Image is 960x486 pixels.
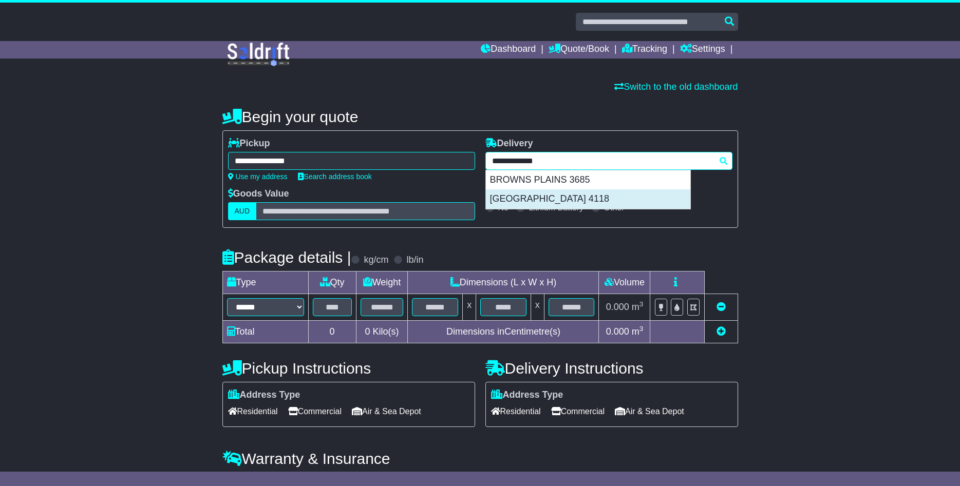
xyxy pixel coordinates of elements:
[491,390,563,401] label: Address Type
[356,321,408,343] td: Kilo(s)
[228,188,289,200] label: Goods Value
[352,403,421,419] span: Air & Sea Depot
[606,326,629,337] span: 0.000
[491,403,541,419] span: Residential
[364,255,388,266] label: kg/cm
[680,41,725,59] a: Settings
[222,271,308,294] td: Type
[408,321,599,343] td: Dimensions in Centimetre(s)
[481,41,536,59] a: Dashboard
[228,138,270,149] label: Pickup
[228,202,257,220] label: AUD
[485,138,533,149] label: Delivery
[222,249,351,266] h4: Package details |
[717,326,726,337] a: Add new item
[308,321,356,343] td: 0
[639,325,644,333] sup: 3
[549,41,609,59] a: Quote/Book
[599,271,650,294] td: Volume
[485,152,732,170] typeahead: Please provide city
[228,172,288,181] a: Use my address
[408,271,599,294] td: Dimensions (L x W x H)
[222,108,738,125] h4: Begin your quote
[406,255,423,266] label: lb/in
[222,450,738,467] h4: Warranty & Insurance
[632,302,644,312] span: m
[639,300,644,308] sup: 3
[717,302,726,312] a: Remove this item
[356,271,408,294] td: Weight
[622,41,667,59] a: Tracking
[463,294,476,321] td: x
[365,326,370,337] span: 0
[486,170,690,190] div: BROWNS PLAINS 3685
[531,294,544,321] td: x
[222,360,475,377] h4: Pickup Instructions
[298,172,372,181] a: Search address book
[228,403,278,419] span: Residential
[308,271,356,294] td: Qty
[288,403,342,419] span: Commercial
[632,326,644,337] span: m
[485,360,738,377] h4: Delivery Instructions
[606,302,629,312] span: 0.000
[551,403,605,419] span: Commercial
[614,82,738,92] a: Switch to the old dashboard
[486,189,690,209] div: [GEOGRAPHIC_DATA] 4118
[615,403,684,419] span: Air & Sea Depot
[228,390,300,401] label: Address Type
[222,321,308,343] td: Total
